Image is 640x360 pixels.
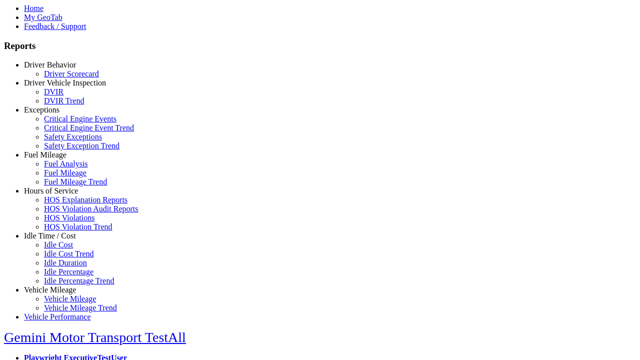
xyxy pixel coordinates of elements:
a: DVIR [44,87,63,96]
a: HOS Violations [44,213,94,222]
a: HOS Violation Audit Reports [44,204,138,213]
a: Critical Engine Event Trend [44,123,134,132]
a: Vehicle Mileage [44,294,96,303]
a: Hours of Service [24,186,78,195]
a: Home [24,4,43,12]
a: Idle Cost [44,240,73,249]
a: Gemini Motor Transport TestAll [4,329,186,345]
a: Critical Engine Events [44,114,116,123]
a: Idle Duration [44,258,87,267]
a: Safety Exception Trend [44,141,119,150]
a: Vehicle Mileage [24,285,76,294]
a: Safety Exceptions [44,132,102,141]
a: HOS Violation Trend [44,222,112,231]
a: Fuel Mileage [24,150,66,159]
a: Idle Cost Trend [44,249,94,258]
h3: Reports [4,40,636,51]
a: DVIR Trend [44,96,84,105]
a: My GeoTab [24,13,62,21]
a: Fuel Mileage [44,168,86,177]
a: Idle Time / Cost [24,231,76,240]
a: Driver Scorecard [44,69,99,78]
a: Fuel Analysis [44,159,88,168]
a: HOS Explanation Reports [44,195,127,204]
a: Vehicle Mileage Trend [44,303,117,312]
a: Fuel Mileage Trend [44,177,107,186]
a: Idle Percentage [44,267,93,276]
a: Exceptions [24,105,59,114]
a: Driver Vehicle Inspection [24,78,106,87]
a: Feedback / Support [24,22,86,30]
a: Vehicle Performance [24,312,91,321]
a: Idle Percentage Trend [44,276,114,285]
a: Driver Behavior [24,60,76,69]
